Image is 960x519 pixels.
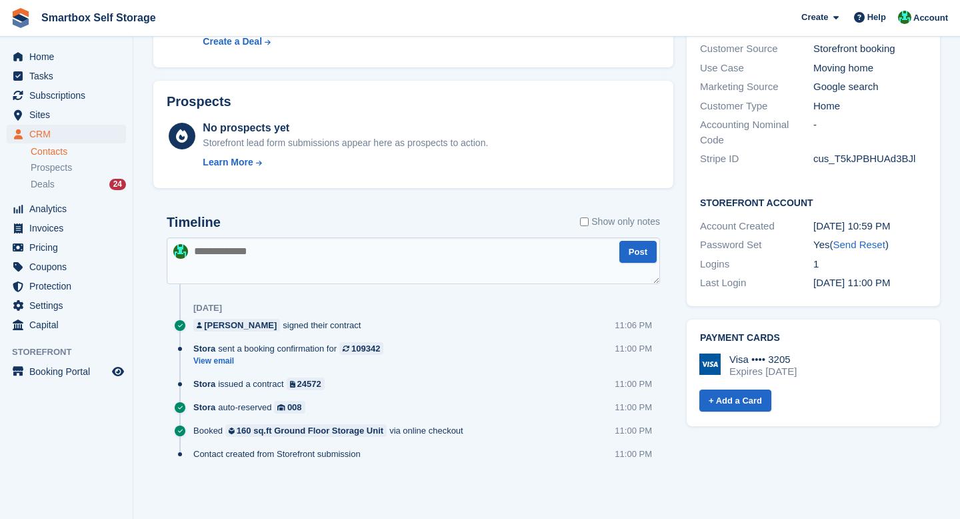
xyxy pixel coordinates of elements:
[615,401,652,414] div: 11:00 PM
[203,120,488,136] div: No prospects yet
[7,238,126,257] a: menu
[813,61,927,76] div: Moving home
[700,219,813,234] div: Account Created
[700,276,813,291] div: Last Login
[193,424,470,437] div: Booked via online checkout
[7,86,126,105] a: menu
[29,316,109,334] span: Capital
[29,105,109,124] span: Sites
[203,155,488,169] a: Learn More
[29,296,109,315] span: Settings
[615,319,652,332] div: 11:06 PM
[29,199,109,218] span: Analytics
[7,47,126,66] a: menu
[11,8,31,28] img: stora-icon-8386f47178a22dfd0bd8f6a31ec36ba5ce8667c1dd55bd0f319d3a0aa187defe.svg
[29,67,109,85] span: Tasks
[7,362,126,381] a: menu
[813,151,927,167] div: cus_T5kJPBHUAd3BJl
[193,342,215,355] span: Stora
[193,319,367,332] div: signed their contract
[29,86,109,105] span: Subscriptions
[193,378,331,390] div: issued a contract
[237,424,383,437] div: 160 sq.ft Ground Floor Storage Unit
[813,117,927,147] div: -
[615,378,652,390] div: 11:00 PM
[29,238,109,257] span: Pricing
[699,354,721,375] img: Visa Logo
[729,354,797,366] div: Visa •••• 3205
[700,237,813,253] div: Password Set
[813,99,927,114] div: Home
[193,401,215,414] span: Stora
[615,448,652,460] div: 11:00 PM
[297,378,321,390] div: 24572
[225,424,387,437] a: 160 sq.ft Ground Floor Storage Unit
[913,11,948,25] span: Account
[700,257,813,272] div: Logins
[193,342,390,355] div: sent a booking confirmation for
[173,244,188,259] img: Elinor Shepherd
[203,136,488,150] div: Storefront lead form submissions appear here as prospects to action.
[7,105,126,124] a: menu
[833,239,885,250] a: Send Reset
[351,342,380,355] div: 109342
[898,11,911,24] img: Elinor Shepherd
[813,79,927,95] div: Google search
[31,161,72,174] span: Prospects
[36,7,161,29] a: Smartbox Self Storage
[813,277,891,288] time: 2025-09-20 22:00:37 UTC
[7,125,126,143] a: menu
[700,79,813,95] div: Marketing Source
[801,11,828,24] span: Create
[203,35,262,49] div: Create a Deal
[700,195,927,209] h2: Storefront Account
[109,179,126,190] div: 24
[700,117,813,147] div: Accounting Nominal Code
[7,316,126,334] a: menu
[7,219,126,237] a: menu
[29,277,109,296] span: Protection
[7,257,126,276] a: menu
[274,401,305,414] a: 008
[7,277,126,296] a: menu
[31,145,126,158] a: Contacts
[7,199,126,218] a: menu
[193,448,367,460] div: Contact created from Storefront submission
[204,319,277,332] div: [PERSON_NAME]
[813,219,927,234] div: [DATE] 10:59 PM
[615,342,652,355] div: 11:00 PM
[193,303,222,314] div: [DATE]
[867,11,886,24] span: Help
[700,41,813,57] div: Customer Source
[31,161,126,175] a: Prospects
[619,241,657,263] button: Post
[729,366,797,378] div: Expires [DATE]
[193,401,312,414] div: auto-reserved
[29,125,109,143] span: CRM
[29,257,109,276] span: Coupons
[829,239,888,250] span: ( )
[31,178,55,191] span: Deals
[813,257,927,272] div: 1
[7,296,126,315] a: menu
[203,35,482,49] a: Create a Deal
[813,237,927,253] div: Yes
[615,424,652,437] div: 11:00 PM
[813,41,927,57] div: Storefront booking
[193,378,215,390] span: Stora
[7,67,126,85] a: menu
[339,342,383,355] a: 109342
[287,401,302,414] div: 008
[203,155,253,169] div: Learn More
[193,356,390,367] a: View email
[31,177,126,191] a: Deals 24
[29,362,109,381] span: Booking Portal
[700,61,813,76] div: Use Case
[167,215,221,230] h2: Timeline
[580,215,589,229] input: Show only notes
[700,151,813,167] div: Stripe ID
[700,333,927,344] h2: Payment cards
[193,319,280,332] a: [PERSON_NAME]
[29,47,109,66] span: Home
[287,378,325,390] a: 24572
